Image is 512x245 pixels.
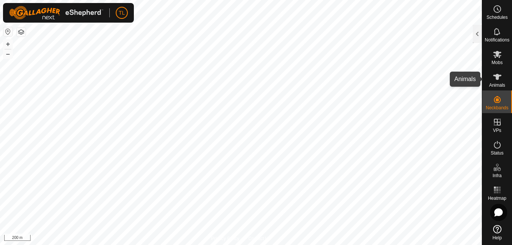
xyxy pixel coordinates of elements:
[3,27,12,36] button: Reset Map
[491,151,503,155] span: Status
[493,128,501,133] span: VPs
[3,40,12,49] button: +
[486,106,508,110] span: Neckbands
[492,60,503,65] span: Mobs
[17,28,26,37] button: Map Layers
[489,83,505,87] span: Animals
[211,235,239,242] a: Privacy Policy
[488,196,506,201] span: Heatmap
[119,9,125,17] span: TL
[492,236,502,240] span: Help
[486,15,507,20] span: Schedules
[3,49,12,58] button: –
[485,38,509,42] span: Notifications
[492,173,501,178] span: Infra
[9,6,103,20] img: Gallagher Logo
[248,235,271,242] a: Contact Us
[482,222,512,243] a: Help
